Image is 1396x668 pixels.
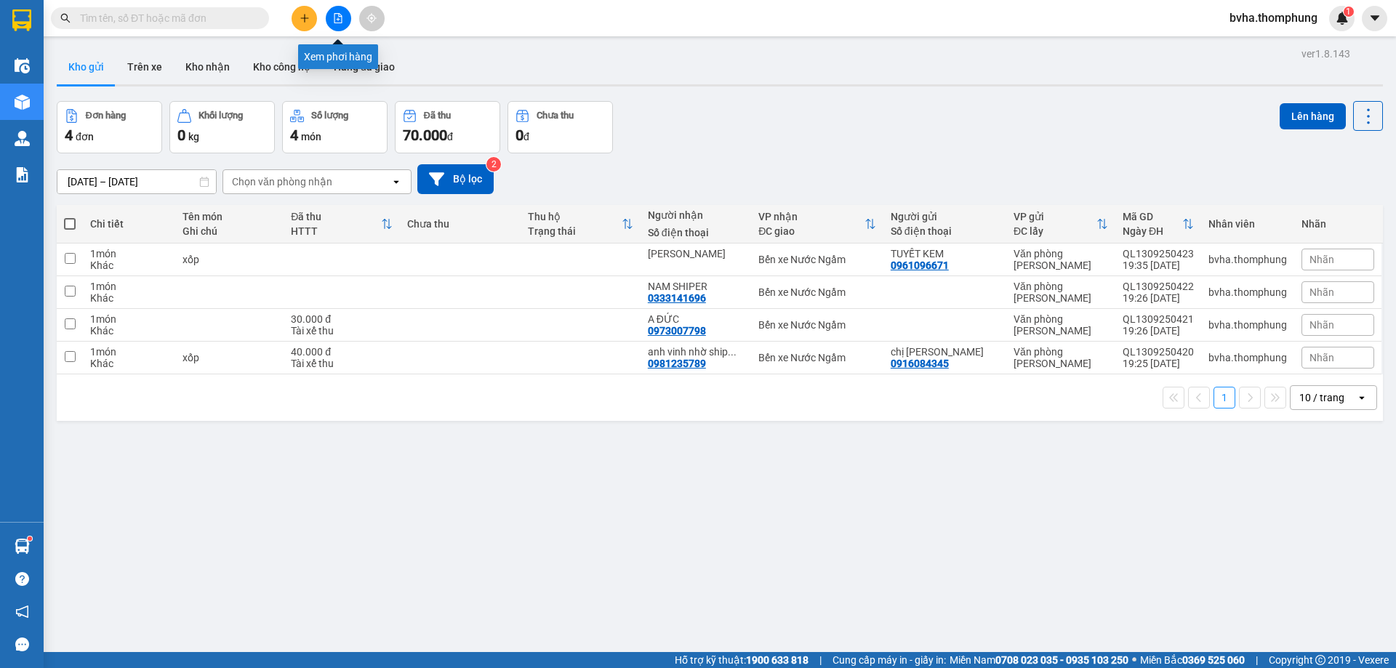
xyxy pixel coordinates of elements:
span: 0 [177,126,185,144]
div: bvha.thomphung [1208,319,1287,331]
div: Số điện thoại [648,227,744,238]
img: warehouse-icon [15,131,30,146]
div: Chọn văn phòng nhận [232,174,332,189]
img: warehouse-icon [15,539,30,554]
th: Toggle SortBy [521,205,641,244]
div: VP nhận [758,211,865,222]
span: Hỗ trợ kỹ thuật: [675,652,809,668]
button: Số lượng4món [282,101,388,153]
div: QL1309250421 [1123,313,1194,325]
span: Nhãn [1309,319,1334,331]
span: question-circle [15,572,29,586]
span: Miền Nam [950,652,1128,668]
button: Khối lượng0kg [169,101,275,153]
div: Khác [90,358,168,369]
span: message [15,637,29,651]
span: 0 [516,126,523,144]
div: Đã thu [291,211,381,222]
svg: open [390,176,402,188]
div: Nhân viên [1208,218,1287,230]
span: Cung cấp máy in - giấy in: [833,652,946,668]
span: đ [523,131,529,142]
strong: 1900 633 818 [746,654,809,666]
span: | [819,652,822,668]
div: chị Thủy [891,346,999,358]
th: Toggle SortBy [1006,205,1115,244]
div: anh vinh nhờ ship trc 6h30 [648,346,744,358]
button: caret-down [1362,6,1387,31]
div: 1 món [90,281,168,292]
span: ... [728,346,737,358]
div: 1 món [90,346,168,358]
div: 0981235789 [648,358,706,369]
button: Đã thu70.000đ [395,101,500,153]
div: 0961096671 [891,259,949,271]
strong: 0708 023 035 - 0935 103 250 [995,654,1128,666]
div: hà phương [648,248,744,259]
div: Bến xe Nước Ngầm [758,319,876,331]
th: Toggle SortBy [751,205,883,244]
span: đ [447,131,453,142]
span: copyright [1315,655,1325,665]
div: 19:26 [DATE] [1123,292,1194,304]
div: QL1309250423 [1123,248,1194,259]
button: file-add [326,6,351,31]
span: plus [300,13,310,23]
div: 10 / trang [1299,390,1344,405]
div: Người gửi [891,211,999,222]
span: Nhãn [1309,352,1334,363]
div: ĐC giao [758,225,865,237]
div: Mã GD [1123,211,1182,222]
div: 19:35 [DATE] [1123,259,1194,271]
div: Thu hộ [528,211,622,222]
div: bvha.thomphung [1208,254,1287,265]
button: aim [359,6,385,31]
div: 40.000 đ [291,346,393,358]
button: plus [292,6,317,31]
button: Lên hàng [1280,103,1346,129]
div: xốp [182,352,276,363]
div: Chưa thu [407,218,513,230]
div: Đơn hàng [86,110,126,121]
sup: 1 [28,536,32,541]
div: 19:25 [DATE] [1123,358,1194,369]
div: Đã thu [424,110,451,121]
span: Nhãn [1309,254,1334,265]
th: Toggle SortBy [284,205,400,244]
span: kg [188,131,199,142]
span: đơn [76,131,94,142]
div: xốp [182,254,276,265]
div: Chưa thu [537,110,574,121]
svg: open [1356,392,1368,403]
span: 4 [65,126,73,144]
button: Chưa thu0đ [508,101,613,153]
div: Số lượng [311,110,348,121]
span: | [1256,652,1258,668]
div: Tài xế thu [291,358,393,369]
img: logo-vxr [12,9,31,31]
div: TUYẾT KEM [891,248,999,259]
img: warehouse-icon [15,94,30,110]
button: 1 [1214,387,1235,409]
div: A ĐỨC [648,313,744,325]
div: bvha.thomphung [1208,286,1287,298]
span: bvha.thomphung [1218,9,1329,27]
div: Văn phòng [PERSON_NAME] [1014,346,1108,369]
span: file-add [333,13,343,23]
img: icon-new-feature [1336,12,1349,25]
button: Đơn hàng4đơn [57,101,162,153]
div: ver 1.8.143 [1301,46,1350,62]
div: 30.000 đ [291,313,393,325]
div: Tên món [182,211,276,222]
input: Select a date range. [57,170,216,193]
sup: 1 [1344,7,1354,17]
div: Khác [90,292,168,304]
span: aim [366,13,377,23]
div: Người nhận [648,209,744,221]
div: Văn phòng [PERSON_NAME] [1014,248,1108,271]
div: Chi tiết [90,218,168,230]
div: Bến xe Nước Ngầm [758,286,876,298]
button: Kho công nợ [241,49,322,84]
div: 19:26 [DATE] [1123,325,1194,337]
span: ⚪️ [1132,657,1136,663]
